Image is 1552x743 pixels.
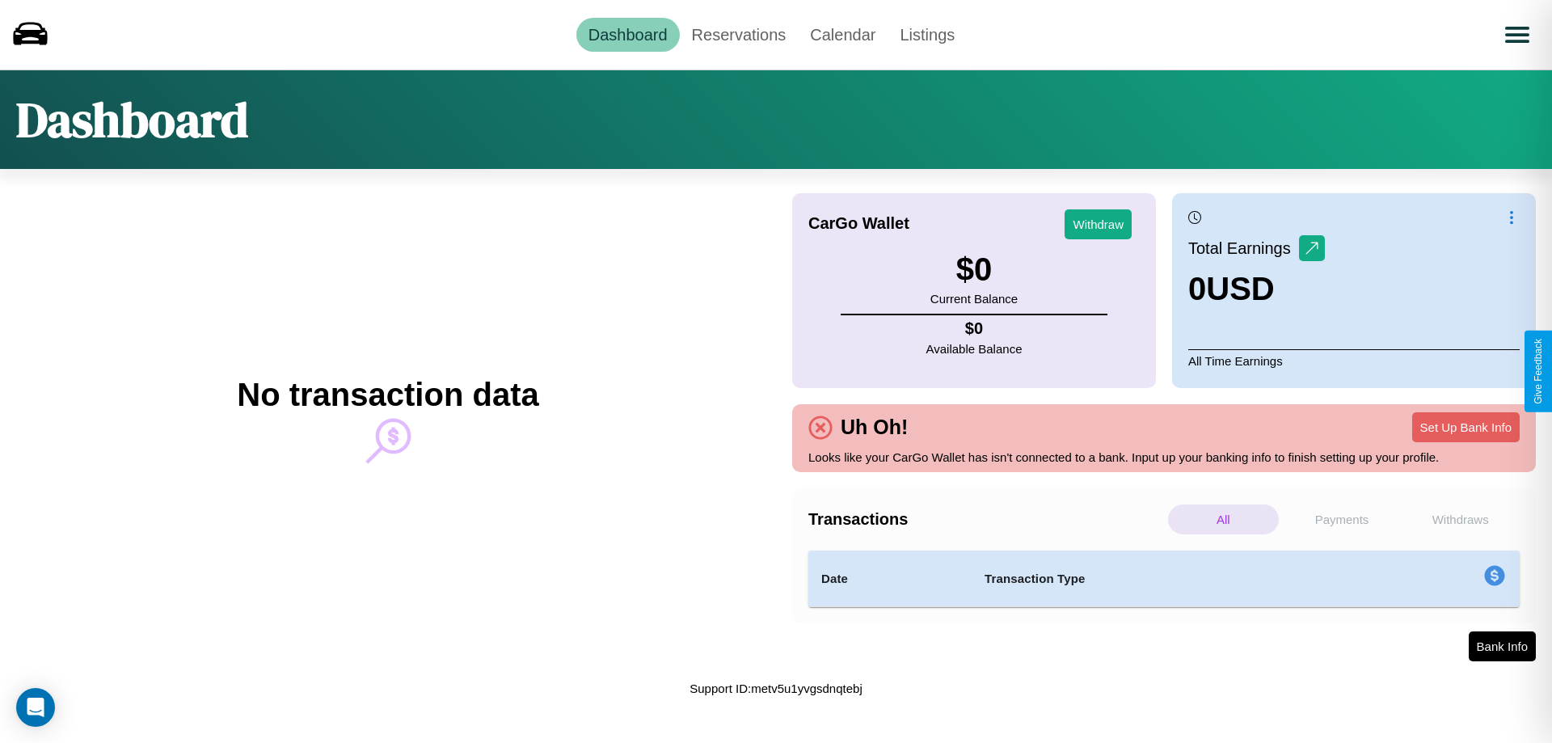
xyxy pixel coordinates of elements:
p: Looks like your CarGo Wallet has isn't connected to a bank. Input up your banking info to finish ... [808,446,1520,468]
p: Payments [1287,504,1398,534]
p: All [1168,504,1279,534]
a: Calendar [798,18,888,52]
button: Bank Info [1469,631,1536,661]
h4: Transactions [808,510,1164,529]
table: simple table [808,551,1520,607]
button: Withdraw [1065,209,1132,239]
h4: CarGo Wallet [808,214,909,233]
h4: Transaction Type [985,569,1352,589]
h1: Dashboard [16,87,248,153]
a: Listings [888,18,967,52]
p: Current Balance [930,288,1018,310]
h4: Uh Oh! [833,416,916,439]
a: Reservations [680,18,799,52]
p: All Time Earnings [1188,349,1520,372]
div: Give Feedback [1533,339,1544,404]
p: Total Earnings [1188,234,1299,263]
h4: $ 0 [926,319,1023,338]
h2: No transaction data [237,377,538,413]
h3: $ 0 [930,251,1018,288]
h3: 0 USD [1188,271,1325,307]
button: Open menu [1495,12,1540,57]
button: Set Up Bank Info [1412,412,1520,442]
p: Support ID: metv5u1yvgsdnqtebj [690,678,862,699]
p: Available Balance [926,338,1023,360]
h4: Date [821,569,959,589]
p: Withdraws [1405,504,1516,534]
div: Open Intercom Messenger [16,688,55,727]
a: Dashboard [576,18,680,52]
